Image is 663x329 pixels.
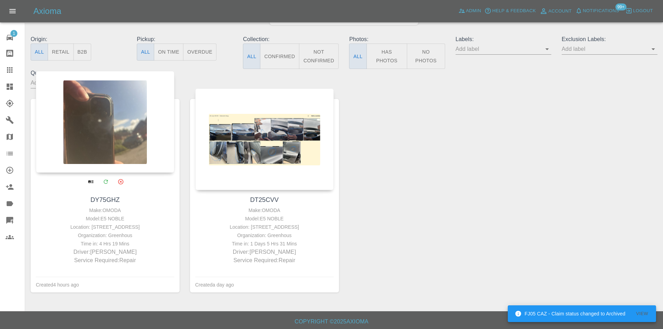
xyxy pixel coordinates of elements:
[542,44,552,54] button: Open
[538,6,574,17] a: Account
[197,214,332,223] div: Model: E5 NOBLE
[31,35,126,44] p: Origin:
[33,6,61,17] h5: Axioma
[113,174,128,189] button: Archive
[457,6,483,16] a: Admin
[648,44,658,54] button: Open
[84,174,98,189] a: View
[583,7,619,15] span: Notifications
[197,256,332,265] p: Service Required: Repair
[31,69,126,77] p: Quoters:
[4,3,21,19] button: Open drawer
[466,7,481,15] span: Admin
[38,206,173,214] div: Make: OMODA
[38,248,173,256] p: Driver: [PERSON_NAME]
[10,30,17,37] span: 1
[299,44,339,69] button: Not Confirmed
[407,44,445,69] button: No Photos
[38,240,173,248] div: Time in: 4 Hrs 19 Mins
[197,223,332,231] div: Location: [STREET_ADDRESS]
[137,44,154,61] button: All
[38,256,173,265] p: Service Required: Repair
[197,206,332,214] div: Make: OMODA
[73,44,92,61] button: B2B
[548,7,572,15] span: Account
[243,35,339,44] p: Collection:
[98,174,113,189] a: Modify
[195,281,234,289] div: Created a day ago
[31,77,116,88] input: Add quoter
[197,240,332,248] div: Time in: 1 Days 5 Hrs 31 Mins
[137,35,232,44] p: Pickup:
[260,44,299,69] button: Confirmed
[48,44,73,61] button: Retail
[36,281,79,289] div: Created 4 hours ago
[624,6,655,16] button: Logout
[197,248,332,256] p: Driver: [PERSON_NAME]
[456,35,551,44] p: Labels:
[483,6,537,16] button: Help & Feedback
[197,231,332,240] div: Organization: Greenhous
[38,231,173,240] div: Organization: Greenhous
[349,35,445,44] p: Photos:
[574,6,621,16] button: Notifications
[633,7,653,15] span: Logout
[615,3,626,10] span: 99+
[38,214,173,223] div: Model: E5 NOBLE
[456,44,541,54] input: Add label
[366,44,408,69] button: Has Photos
[183,44,216,61] button: Overdue
[515,307,625,320] div: FJ05 CAZ - Claim status changed to Archived
[38,223,173,231] div: Location: [STREET_ADDRESS]
[562,35,657,44] p: Exclusion Labels:
[349,44,366,69] button: All
[243,44,260,69] button: All
[154,44,183,61] button: On Time
[90,196,120,203] a: DY75GHZ
[562,44,647,54] input: Add label
[492,7,536,15] span: Help & Feedback
[631,308,653,319] button: View
[6,317,657,327] h6: Copyright © 2025 Axioma
[31,44,48,61] button: All
[250,196,279,203] a: DT25CVV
